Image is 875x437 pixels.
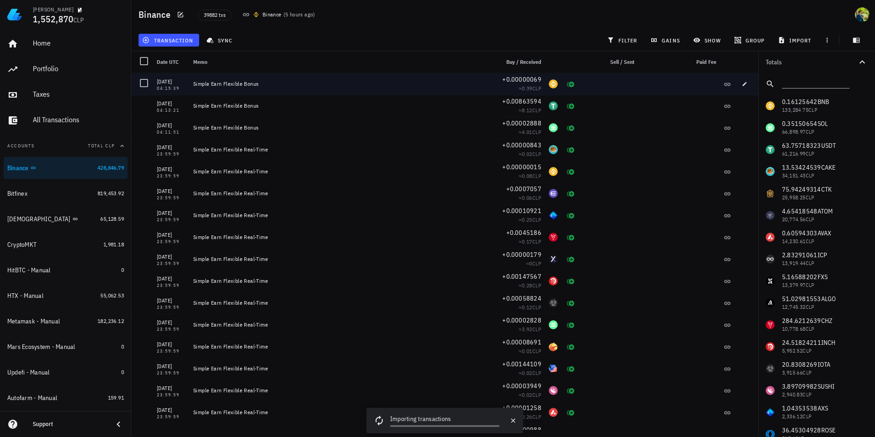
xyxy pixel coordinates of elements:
button: sync [203,34,238,47]
span: transaction [144,36,193,44]
span: +0.00000843 [502,141,541,149]
button: group [730,34,770,47]
div: HTX - Manual [7,292,43,300]
span: Buy / Received [506,58,541,65]
span: CLP [532,107,541,114]
img: 270.png [253,12,259,17]
div: 23:59:59 [157,174,186,178]
div: Simple Earn Flexible Real-Time [193,409,483,416]
div: HitBTC - Manual [7,266,51,274]
span: +0.00000015 [502,163,541,171]
button: AccountsTotal CLP [4,135,128,157]
div: USTC-icon [549,364,558,373]
div: 23:59:59 [157,393,186,397]
div: DYDX-icon [549,255,558,264]
span: +0.00003949 [502,382,541,390]
div: Totals [766,59,857,65]
span: 0 [121,266,124,273]
div: LUNA-icon [549,342,558,351]
div: [DATE] [157,384,186,393]
span: +0.00001258 [502,404,541,412]
button: transaction [139,34,199,47]
div: Sell / Sent [580,51,638,73]
a: [DEMOGRAPHIC_DATA] 65,128.59 [4,208,128,230]
span: ≈ [519,129,541,135]
span: show [695,36,721,44]
div: 23:59:59 [157,239,186,244]
span: +0.00002888 [502,119,541,127]
span: CLP [532,348,541,354]
a: HitBTC - Manual 0 [4,259,128,281]
a: HTX - Manual 55,062.53 [4,285,128,307]
span: ≈ [526,260,541,267]
button: Totals [758,51,875,73]
button: show [689,34,726,47]
div: [DATE] [157,296,186,305]
span: ≈ [519,85,541,92]
a: Home [4,33,128,55]
span: group [736,36,765,44]
a: Mars Ecosystem - Manual 0 [4,336,128,358]
div: Metamask - Manual [7,317,60,325]
a: Binance 428,846.79 [4,157,128,179]
div: [DATE] [157,77,186,86]
div: [DATE] [157,274,186,283]
div: 23:59:59 [157,196,186,200]
span: 0.02 [522,151,532,157]
button: filter [603,34,643,47]
span: CLP [532,413,541,420]
span: ≈ [519,107,541,114]
div: CHZ-icon [549,233,558,242]
span: +0.00058824 [502,294,541,302]
span: +0.00144109 [502,360,541,368]
div: Simple Earn Flexible Bonus [193,102,483,109]
div: Paid Fee [654,51,720,73]
div: USDT-icon [549,101,558,110]
div: 23:59:59 [157,305,186,310]
div: Updefi - Manual [7,369,50,376]
div: [PERSON_NAME] [33,6,73,13]
span: ( ) [283,10,315,19]
div: Simple Earn Flexible Real-Time [193,299,483,307]
span: 3.92 [522,326,532,333]
div: Simple Earn Flexible Real-Time [193,212,483,219]
div: SOL-icon [549,320,558,329]
div: 23:59:59 [157,327,186,332]
span: 0.17 [522,238,532,245]
div: Simple Earn Flexible Real-Time [193,343,483,350]
div: Binance [262,10,282,19]
span: 1,981.18 [103,241,124,248]
span: 0 [121,343,124,350]
span: ≈ [519,326,541,333]
div: 1INCH-icon [549,276,558,286]
div: 23:59:59 [157,218,186,222]
span: 55,062.53 [100,292,124,299]
div: [DATE] [157,230,186,239]
div: Autofarm - Manual [7,394,57,402]
a: Autofarm - Manual 159.91 [4,387,128,409]
span: import [780,36,812,44]
div: Simple Earn Flexible Real-Time [193,168,483,175]
div: Importing transactions [390,414,499,425]
a: Taxes [4,84,128,106]
span: Sell / Sent [610,58,634,65]
div: 04:11:51 [157,130,186,135]
span: CLP [532,172,541,179]
span: +0.00010921 [502,207,541,215]
div: 04:15:39 [157,86,186,91]
div: Simple Earn Flexible Bonus [193,124,483,131]
a: CryptoMKT 1,981.18 [4,234,128,255]
span: 0 [529,260,532,267]
div: Bitfinex [7,190,27,198]
span: ≈ [519,216,541,223]
span: CLP [532,85,541,92]
span: CLP [73,16,84,24]
div: 04:13:21 [157,108,186,113]
div: Memo [190,51,487,73]
div: [DATE] [157,121,186,130]
span: CLP [532,216,541,223]
span: ≈ [519,151,541,157]
span: CLP [532,194,541,201]
span: 182,236.12 [98,317,124,324]
div: 23:59:59 [157,371,186,375]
